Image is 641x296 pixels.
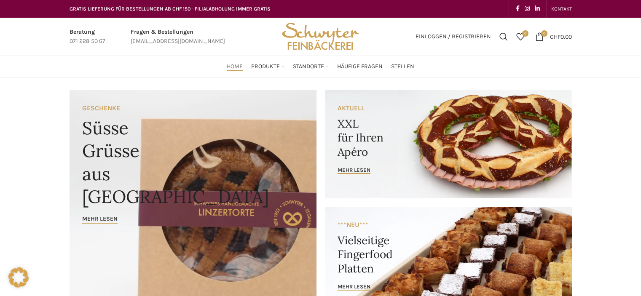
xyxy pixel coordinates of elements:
img: Bäckerei Schwyter [279,18,362,56]
a: Suchen [495,28,512,45]
a: 0 CHF0.00 [531,28,576,45]
a: Infobox link [131,27,225,46]
span: Häufige Fragen [337,63,383,71]
div: Secondary navigation [547,0,576,17]
a: 0 [512,28,529,45]
span: Home [227,63,243,71]
a: Home [227,58,243,75]
a: Häufige Fragen [337,58,383,75]
a: KONTAKT [551,0,572,17]
span: 0 [522,30,528,37]
bdi: 0.00 [550,33,572,40]
a: Linkedin social link [532,3,542,15]
a: Einloggen / Registrieren [411,28,495,45]
span: GRATIS LIEFERUNG FÜR BESTELLUNGEN AB CHF 150 - FILIALABHOLUNG IMMER GRATIS [70,6,271,12]
span: Einloggen / Registrieren [416,34,491,40]
a: Stellen [391,58,414,75]
div: Main navigation [65,58,576,75]
div: Meine Wunschliste [512,28,529,45]
a: Facebook social link [513,3,522,15]
a: Produkte [251,58,284,75]
span: KONTAKT [551,6,572,12]
a: Infobox link [70,27,105,46]
span: CHF [550,33,561,40]
span: Standorte [293,63,324,71]
a: Instagram social link [522,3,532,15]
span: Stellen [391,63,414,71]
a: Site logo [279,32,362,40]
span: 0 [541,30,547,37]
a: Banner link [325,90,572,198]
a: Standorte [293,58,329,75]
span: Produkte [251,63,280,71]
